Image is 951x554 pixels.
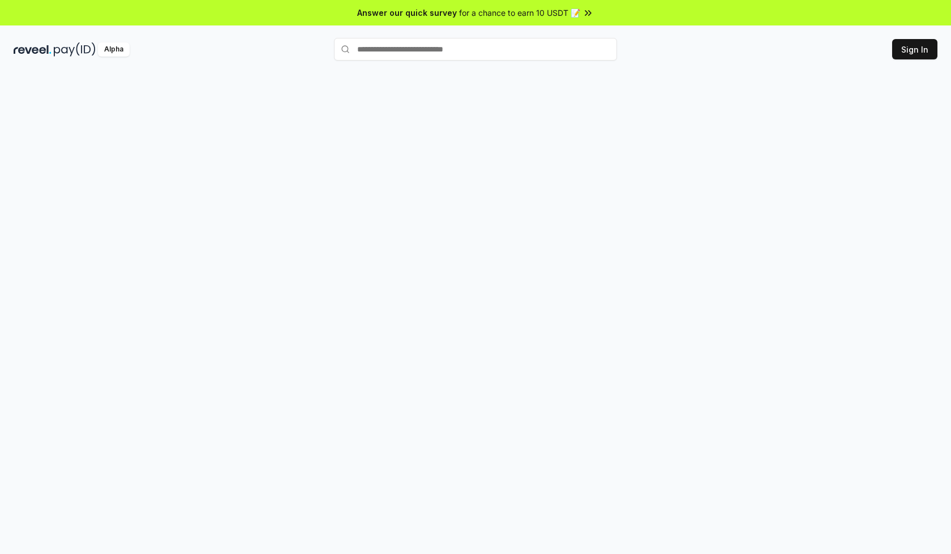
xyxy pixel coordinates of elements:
[357,7,457,19] span: Answer our quick survey
[54,42,96,57] img: pay_id
[892,39,937,59] button: Sign In
[459,7,580,19] span: for a chance to earn 10 USDT 📝
[14,42,52,57] img: reveel_dark
[98,42,130,57] div: Alpha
